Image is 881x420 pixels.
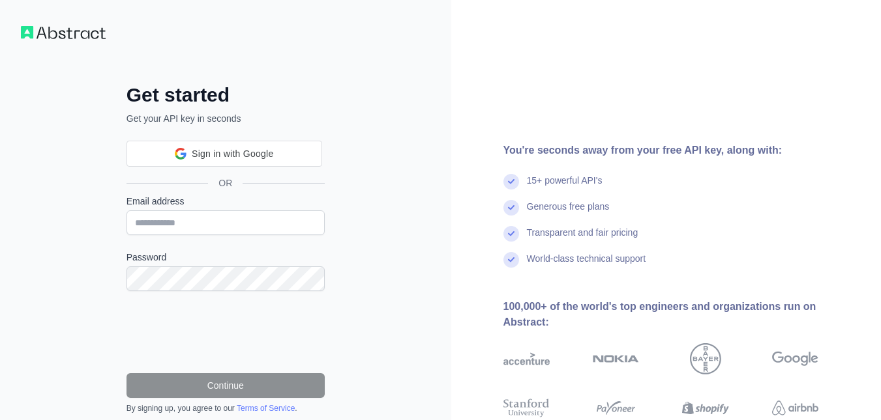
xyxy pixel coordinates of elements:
[127,195,325,208] label: Email address
[593,343,639,374] img: nokia
[503,226,519,242] img: check mark
[690,343,721,374] img: bayer
[127,403,325,413] div: By signing up, you agree to our .
[127,373,325,398] button: Continue
[127,307,325,357] iframe: reCAPTCHA
[127,141,322,167] div: Sign in with Google
[208,176,243,189] span: OR
[127,83,325,107] h2: Get started
[237,404,295,413] a: Terms of Service
[503,252,519,268] img: check mark
[772,343,818,374] img: google
[127,112,325,125] p: Get your API key in seconds
[503,143,861,158] div: You're seconds away from your free API key, along with:
[503,343,550,374] img: accenture
[527,226,638,252] div: Transparent and fair pricing
[21,26,106,39] img: Workflow
[593,397,639,420] img: payoneer
[503,200,519,216] img: check mark
[127,251,325,264] label: Password
[503,299,861,330] div: 100,000+ of the world's top engineers and organizations run on Abstract:
[192,147,273,161] span: Sign in with Google
[503,174,519,189] img: check mark
[527,252,646,278] div: World-class technical support
[527,200,610,226] div: Generous free plans
[527,174,603,200] div: 15+ powerful API's
[772,397,818,420] img: airbnb
[682,397,728,420] img: shopify
[503,397,550,420] img: stanford university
